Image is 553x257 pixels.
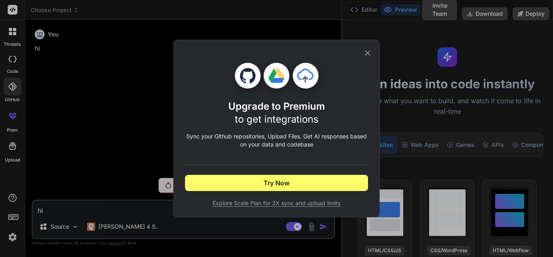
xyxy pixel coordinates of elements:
[235,113,319,125] span: to get integrations
[185,199,368,207] span: Explore Scale Plan for 3X sync and upload limits
[185,132,368,149] p: Sync your Github repositories, Upload Files. Get AI responses based on your data and codebase
[264,178,289,188] span: Try Now
[228,100,325,126] h1: Upgrade to Premium
[185,175,368,191] button: Try Now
